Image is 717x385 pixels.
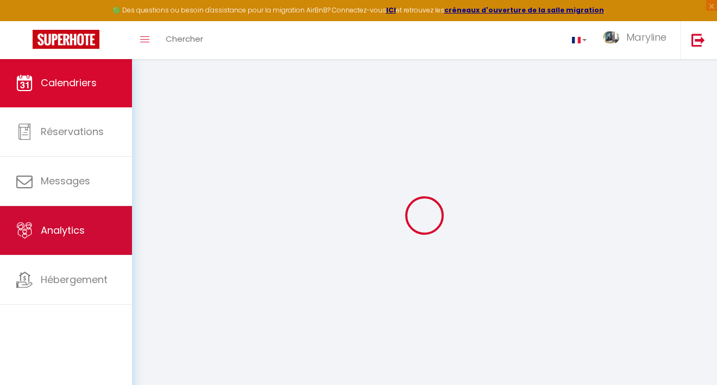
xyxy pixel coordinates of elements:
[41,273,108,286] span: Hébergement
[158,21,211,59] a: Chercher
[41,76,97,89] span: Calendriers
[41,174,90,188] span: Messages
[626,30,666,44] span: Maryline
[9,4,41,37] button: Ouvrir le widget de chat LiveChat
[603,31,619,44] img: ...
[386,5,396,15] a: ICI
[41,125,104,138] span: Réservations
[691,33,705,47] img: logout
[166,33,203,44] span: Chercher
[595,21,680,59] a: ... Maryline
[33,30,99,49] img: Super Booking
[41,223,85,237] span: Analytics
[444,5,604,15] a: créneaux d'ouverture de la salle migration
